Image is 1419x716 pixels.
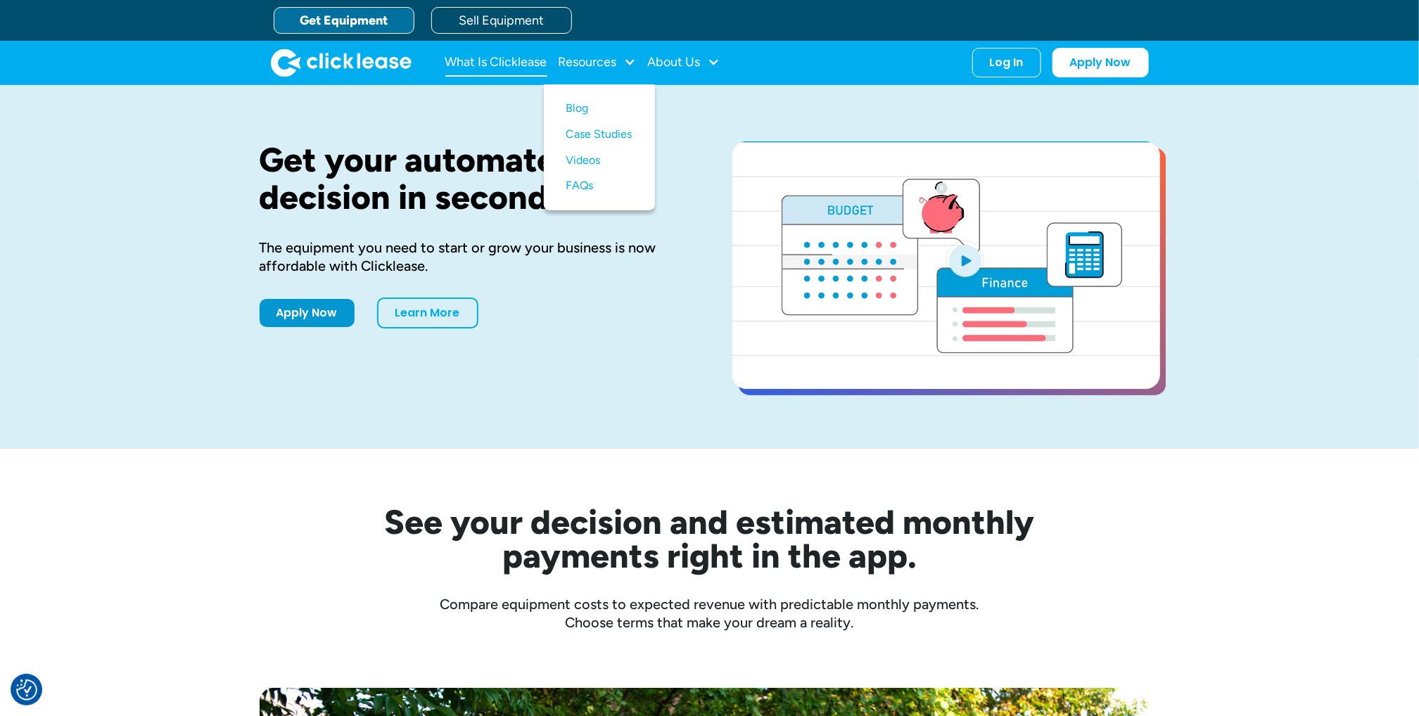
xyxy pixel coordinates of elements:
[274,7,414,34] a: Get Equipment
[566,96,632,122] a: Blog
[559,49,637,77] div: Resources
[732,141,1160,389] a: open lightbox
[316,505,1104,573] h2: See your decision and estimated monthly payments right in the app.
[260,141,687,216] h1: Get your automated decision in seconds.
[566,122,632,148] a: Case Studies
[566,148,632,174] a: Videos
[16,679,37,701] img: Revisit consent button
[260,299,355,327] a: Apply Now
[445,49,547,77] a: What Is Clicklease
[566,173,632,199] a: FAQs
[377,298,478,328] a: Learn More
[1052,48,1149,77] a: Apply Now
[260,595,1160,632] div: Compare equipment costs to expected revenue with predictable monthly payments. Choose terms that ...
[990,56,1024,70] div: Log In
[648,49,720,77] div: About Us
[271,49,412,77] a: home
[431,7,572,34] a: Sell Equipment
[271,49,412,77] img: Clicklease logo
[946,241,984,280] img: Blue play button logo on a light blue circular background
[544,84,655,210] nav: Resources
[16,679,37,701] button: Consent Preferences
[260,238,687,275] div: The equipment you need to start or grow your business is now affordable with Clicklease.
